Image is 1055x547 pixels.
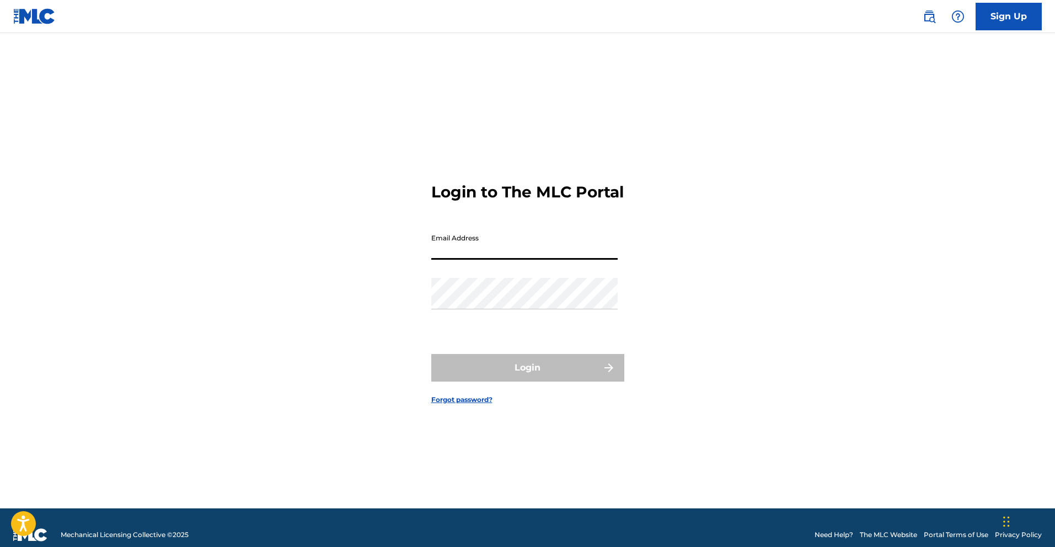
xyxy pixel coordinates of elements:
[995,530,1042,540] a: Privacy Policy
[13,528,47,541] img: logo
[976,3,1042,30] a: Sign Up
[918,6,940,28] a: Public Search
[1003,505,1010,538] div: Drag
[923,10,936,23] img: search
[951,10,965,23] img: help
[815,530,853,540] a: Need Help?
[924,530,988,540] a: Portal Terms of Use
[431,183,624,202] h3: Login to The MLC Portal
[860,530,917,540] a: The MLC Website
[431,395,492,405] a: Forgot password?
[947,6,969,28] div: Help
[1000,494,1055,547] iframe: Chat Widget
[61,530,189,540] span: Mechanical Licensing Collective © 2025
[13,8,56,24] img: MLC Logo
